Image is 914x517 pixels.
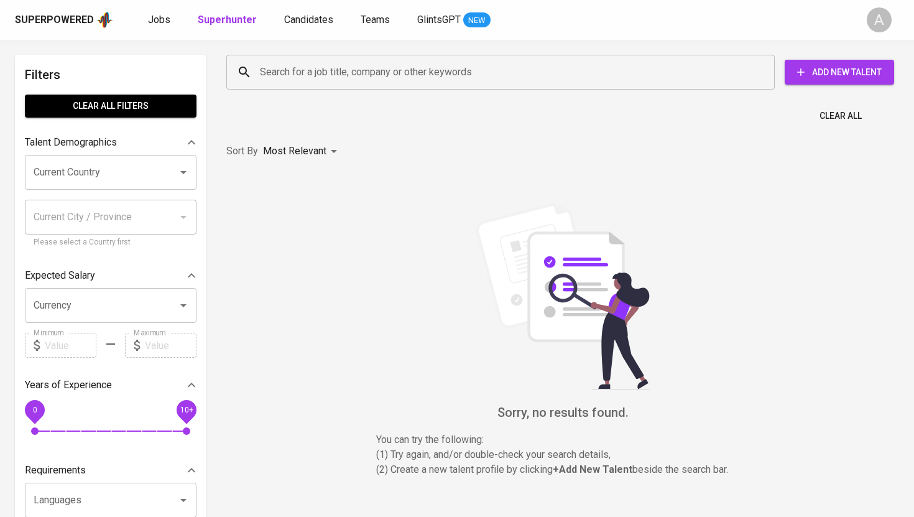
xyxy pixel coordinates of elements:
div: Requirements [25,458,196,483]
a: Jobs [148,12,173,28]
span: Clear All filters [35,98,187,114]
button: Open [175,491,192,509]
a: Candidates [284,12,336,28]
div: Superpowered [15,13,94,27]
span: NEW [463,14,491,27]
b: + Add New Talent [553,463,632,475]
span: Add New Talent [795,65,884,80]
p: Requirements [25,463,86,478]
p: Expected Salary [25,268,95,283]
span: Clear All [819,108,862,124]
img: app logo [96,11,113,29]
div: Expected Salary [25,263,196,288]
span: Jobs [148,14,170,26]
button: Add New Talent [785,60,894,85]
p: Most Relevant [263,144,326,159]
button: Clear All [815,105,867,128]
a: Teams [361,12,392,28]
p: Years of Experience [25,378,112,393]
p: (2) Create a new talent profile by clicking beside the search bar. [376,462,749,477]
a: Superpoweredapp logo [15,11,113,29]
span: 10+ [180,406,193,414]
p: (1) Try again, and/or double-check your search details, [376,447,749,462]
button: Clear All filters [25,95,196,118]
b: Superhunter [198,14,257,26]
button: Open [175,164,192,181]
p: Sort By [226,144,258,159]
input: Value [145,333,196,358]
input: Value [45,333,96,358]
p: Please select a Country first [34,236,188,249]
div: Most Relevant [263,140,341,163]
span: Teams [361,14,390,26]
a: Superhunter [198,12,259,28]
span: GlintsGPT [417,14,461,26]
div: A [867,7,892,32]
h6: Filters [25,65,196,85]
img: file_searching.svg [469,203,656,389]
div: Talent Demographics [25,130,196,155]
span: Candidates [284,14,333,26]
button: Open [175,297,192,314]
a: GlintsGPT NEW [417,12,491,28]
div: Years of Experience [25,373,196,398]
p: You can try the following : [376,432,749,447]
p: Talent Demographics [25,135,117,150]
h6: Sorry, no results found. [226,403,899,422]
span: 0 [32,406,37,414]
